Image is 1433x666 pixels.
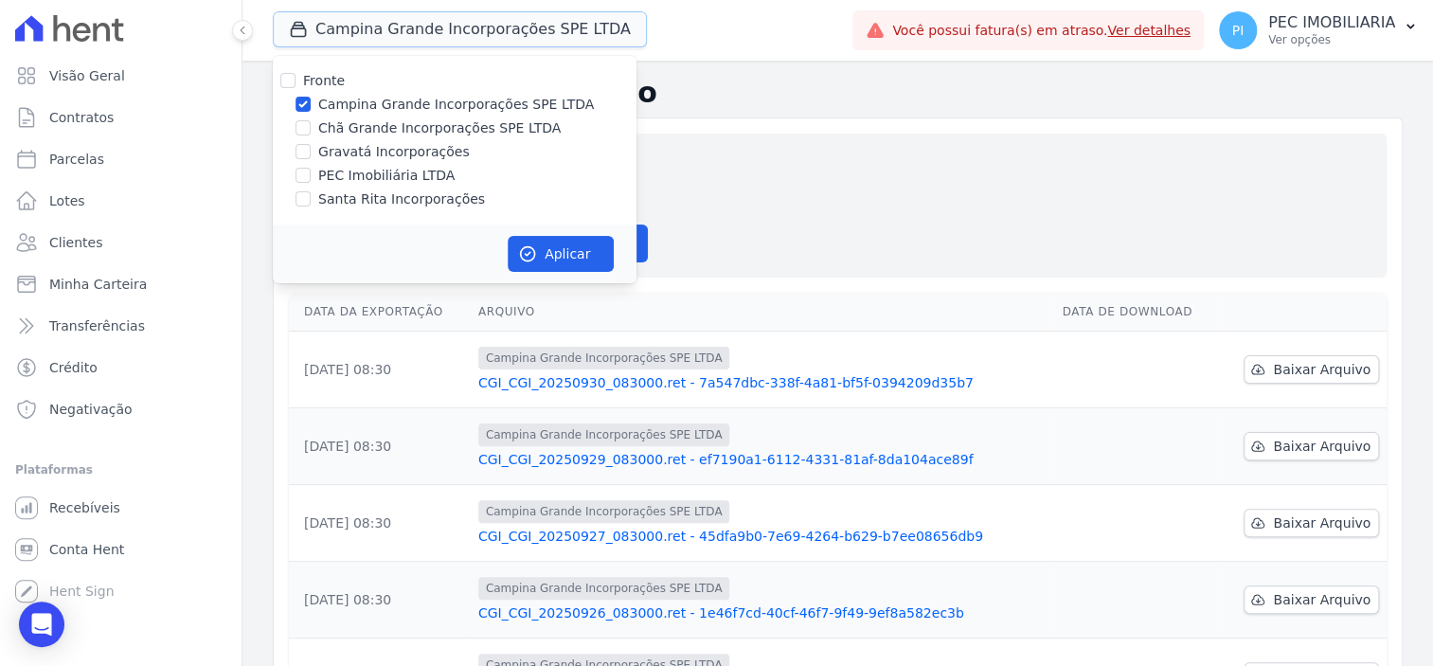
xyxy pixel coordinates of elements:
span: Campina Grande Incorporações SPE LTDA [478,577,730,600]
a: Recebíveis [8,489,234,527]
span: Baixar Arquivo [1273,437,1370,456]
span: Você possui fatura(s) em atraso. [892,21,1191,41]
p: PEC IMOBILIARIA [1268,13,1395,32]
td: [DATE] 08:30 [289,485,471,562]
a: Transferências [8,307,234,345]
label: Chã Grande Incorporações SPE LTDA [318,118,561,138]
a: Conta Hent [8,531,234,568]
p: Ver opções [1268,32,1395,47]
label: Gravatá Incorporações [318,142,470,162]
span: Conta Hent [49,540,124,559]
div: Open Intercom Messenger [19,602,64,647]
a: Baixar Arquivo [1244,509,1379,537]
a: Contratos [8,99,234,136]
span: Campina Grande Incorporações SPE LTDA [478,347,730,369]
a: CGI_CGI_20250927_083000.ret - 45dfa9b0-7e69-4264-b629-b7ee08656db9 [478,527,1048,546]
a: Visão Geral [8,57,234,95]
a: Crédito [8,349,234,387]
a: Minha Carteira [8,265,234,303]
span: Campina Grande Incorporações SPE LTDA [478,500,730,523]
span: Negativação [49,400,133,419]
span: Transferências [49,316,145,335]
button: Campina Grande Incorporações SPE LTDA [273,11,647,47]
span: Lotes [49,191,85,210]
a: Baixar Arquivo [1244,355,1379,384]
a: CGI_CGI_20250929_083000.ret - ef7190a1-6112-4331-81af-8da104ace89f [478,450,1048,469]
button: PI PEC IMOBILIARIA Ver opções [1204,4,1433,57]
label: PEC Imobiliária LTDA [318,166,455,186]
span: Baixar Arquivo [1273,360,1370,379]
span: Baixar Arquivo [1273,590,1370,609]
button: Aplicar [508,236,614,272]
a: Baixar Arquivo [1244,432,1379,460]
a: Parcelas [8,140,234,178]
span: Crédito [49,358,98,377]
td: [DATE] 08:30 [289,562,471,639]
a: Lotes [8,182,234,220]
span: Contratos [49,108,114,127]
a: Ver detalhes [1107,23,1191,38]
span: PI [1232,24,1245,37]
span: Baixar Arquivo [1273,513,1370,532]
a: Clientes [8,224,234,261]
label: Fronte [303,73,345,88]
a: Baixar Arquivo [1244,585,1379,614]
h2: Exportações de Retorno [273,76,1403,110]
a: CGI_CGI_20250926_083000.ret - 1e46f7cd-40cf-46f7-9f49-9ef8a582ec3b [478,603,1048,622]
div: Plataformas [15,459,226,481]
label: Campina Grande Incorporações SPE LTDA [318,95,594,115]
th: Data de Download [1054,293,1217,332]
a: Negativação [8,390,234,428]
span: Visão Geral [49,66,125,85]
span: Campina Grande Incorporações SPE LTDA [478,423,730,446]
td: [DATE] 08:30 [289,408,471,485]
span: Recebíveis [49,498,120,517]
label: Santa Rita Incorporações [318,189,485,209]
td: [DATE] 08:30 [289,332,471,408]
span: Minha Carteira [49,275,147,294]
th: Data da Exportação [289,293,471,332]
th: Arquivo [471,293,1055,332]
a: CGI_CGI_20250930_083000.ret - 7a547dbc-338f-4a81-bf5f-0394209d35b7 [478,373,1048,392]
span: Clientes [49,233,102,252]
span: Parcelas [49,150,104,169]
